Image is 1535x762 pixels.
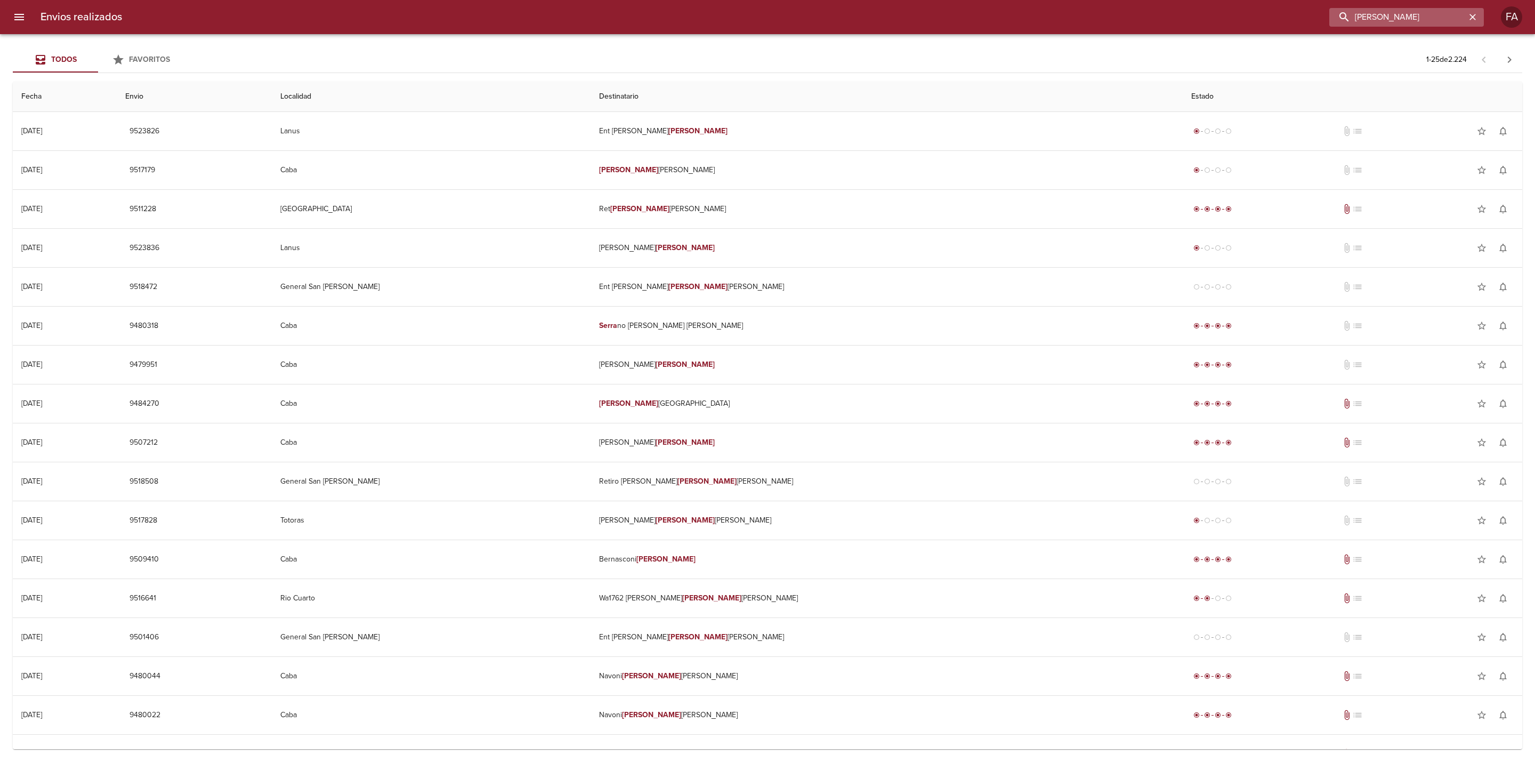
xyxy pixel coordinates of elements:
span: radio_button_checked [1204,595,1210,601]
span: radio_button_unchecked [1204,284,1210,290]
span: notifications_none [1498,554,1508,565]
td: Rio Cuarto [272,579,591,617]
button: Agregar a favoritos [1471,471,1492,492]
th: Destinatario [591,82,1183,112]
button: Activar notificaciones [1492,471,1514,492]
em: [PERSON_NAME] [599,165,658,174]
span: No tiene documentos adjuntos [1342,165,1352,175]
div: Generado [1191,126,1234,137]
span: radio_button_checked [1193,245,1200,251]
em: [PERSON_NAME] [677,477,737,486]
span: star_border [1476,398,1487,409]
button: Activar notificaciones [1492,393,1514,414]
div: Entregado [1191,437,1234,448]
div: [DATE] [21,593,42,603]
span: radio_button_checked [1215,439,1221,446]
span: 9517179 [130,164,155,177]
em: [PERSON_NAME] [622,671,681,680]
em: [PERSON_NAME] [656,243,715,252]
button: Activar notificaciones [1492,315,1514,336]
span: radio_button_checked [1193,128,1200,134]
span: Tiene documentos adjuntos [1342,398,1352,409]
span: star_border [1476,359,1487,370]
span: 9460689 [130,748,160,761]
th: Fecha [13,82,117,112]
span: 9480318 [130,319,158,333]
span: No tiene documentos adjuntos [1342,476,1352,487]
td: Ret [PERSON_NAME] [591,190,1183,228]
span: radio_button_unchecked [1225,595,1232,601]
span: No tiene pedido asociado [1352,398,1363,409]
span: radio_button_checked [1225,439,1232,446]
td: [PERSON_NAME] [591,423,1183,462]
span: radio_button_checked [1215,556,1221,563]
span: No tiene documentos adjuntos [1342,243,1352,253]
span: Todos [51,55,77,64]
span: No tiene documentos adjuntos [1342,282,1352,292]
div: [DATE] [21,516,42,525]
span: notifications_none [1498,671,1508,681]
div: [DATE] [21,165,42,174]
span: radio_button_unchecked [1215,634,1221,640]
span: radio_button_checked [1225,556,1232,563]
td: Navoni [PERSON_NAME] [591,657,1183,695]
button: Agregar a favoritos [1471,393,1492,414]
div: Entregado [1191,204,1234,214]
span: No tiene pedido asociado [1352,126,1363,137]
span: Tiene documentos adjuntos [1342,204,1352,214]
span: No tiene pedido asociado [1352,282,1363,292]
button: Activar notificaciones [1492,198,1514,220]
td: Ent [PERSON_NAME] [PERSON_NAME] [591,618,1183,656]
em: [PERSON_NAME] [668,282,728,291]
span: No tiene documentos adjuntos [1342,359,1352,370]
span: notifications_none [1498,476,1508,487]
td: Navoni [PERSON_NAME] [591,696,1183,734]
span: notifications_none [1498,593,1508,604]
td: no [PERSON_NAME] [PERSON_NAME] [591,307,1183,345]
button: Agregar a favoritos [1471,665,1492,687]
span: notifications_none [1498,398,1508,409]
div: [DATE] [21,632,42,641]
span: No tiene pedido asociado [1352,749,1363,759]
span: radio_button_unchecked [1215,517,1221,524]
span: Tiene documentos adjuntos [1342,593,1352,604]
td: Lanus [272,229,591,267]
span: radio_button_unchecked [1225,478,1232,485]
span: star_border [1476,593,1487,604]
span: radio_button_unchecked [1204,634,1210,640]
span: radio_button_checked [1204,439,1210,446]
span: radio_button_unchecked [1225,245,1232,251]
span: Favoritos [129,55,170,64]
td: [PERSON_NAME] [591,346,1183,384]
span: radio_button_checked [1193,323,1200,329]
em: [PERSON_NAME] [599,399,658,408]
span: 9523826 [130,125,159,138]
button: Agregar a favoritos [1471,432,1492,453]
span: No tiene pedido asociado [1352,515,1363,526]
span: radio_button_checked [1204,556,1210,563]
td: Totoras [272,501,591,540]
th: Localidad [272,82,591,112]
button: 9517828 [125,511,161,531]
td: Bernasconi [591,540,1183,579]
div: Generado [1191,165,1234,175]
span: radio_button_checked [1225,712,1232,718]
td: Caba [272,657,591,695]
button: 9516641 [125,589,160,608]
span: notifications_none [1498,165,1508,175]
span: radio_button_unchecked [1215,595,1221,601]
span: radio_button_checked [1215,323,1221,329]
button: Agregar a favoritos [1471,315,1492,336]
button: Activar notificaciones [1492,704,1514,726]
span: 9507212 [130,436,158,450]
div: Tabs Envios [13,47,183,73]
button: Agregar a favoritos [1471,276,1492,298]
em: [PERSON_NAME] [668,632,728,641]
span: Tiene documentos adjuntos [1342,554,1352,565]
td: Caba [272,696,591,734]
span: radio_button_checked [1193,400,1200,407]
span: star_border [1476,243,1487,253]
span: radio_button_unchecked [1215,478,1221,485]
div: [DATE] [21,555,42,564]
span: notifications_none [1498,282,1508,292]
